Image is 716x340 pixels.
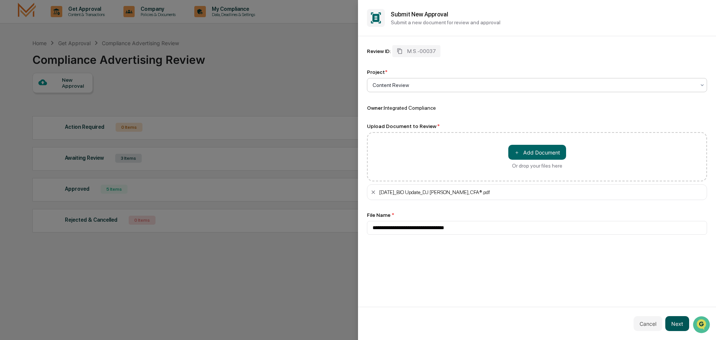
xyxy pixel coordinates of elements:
span: M.S.-00037 [407,48,436,54]
p: How can we help? [7,16,136,28]
button: Open customer support [1,1,18,18]
div: 🖐️ [7,95,13,101]
a: 🔎Data Lookup [4,105,50,119]
img: f2157a4c-a0d3-4daa-907e-bb6f0de503a5-1751232295721 [1,3,18,16]
div: Upload Document to Review [367,123,707,129]
span: Attestations [62,94,92,102]
span: Preclearance [15,94,48,102]
span: ＋ [514,149,519,156]
div: Project [367,69,387,75]
span: Data Lookup [15,108,47,116]
span: Integrated Compliance [384,105,436,111]
button: Start new chat [127,59,136,68]
div: [DATE]_BIO Update_DJ [PERSON_NAME], CFA®.pdf [379,189,704,195]
div: Start new chat [25,57,122,65]
button: Next [665,316,689,331]
div: Or drop your files here [512,163,562,169]
a: 🗄️Attestations [51,91,95,105]
div: Review ID: [367,48,391,54]
h2: Submit New Approval [391,11,707,18]
button: Or drop your files here [508,145,566,160]
div: 🗄️ [54,95,60,101]
div: 🔎 [7,109,13,115]
span: Pylon [74,127,90,132]
a: 🖐️Preclearance [4,91,51,105]
div: File Name [367,212,707,218]
span: Owner: [367,105,384,111]
div: We're available if you need us! [25,65,94,71]
button: Cancel [634,316,662,331]
img: 1746055101610-c473b297-6a78-478c-a979-82029cc54cd1 [7,57,21,71]
a: Powered byPylon [53,126,90,132]
p: Submit a new document for review and approval [391,19,707,25]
